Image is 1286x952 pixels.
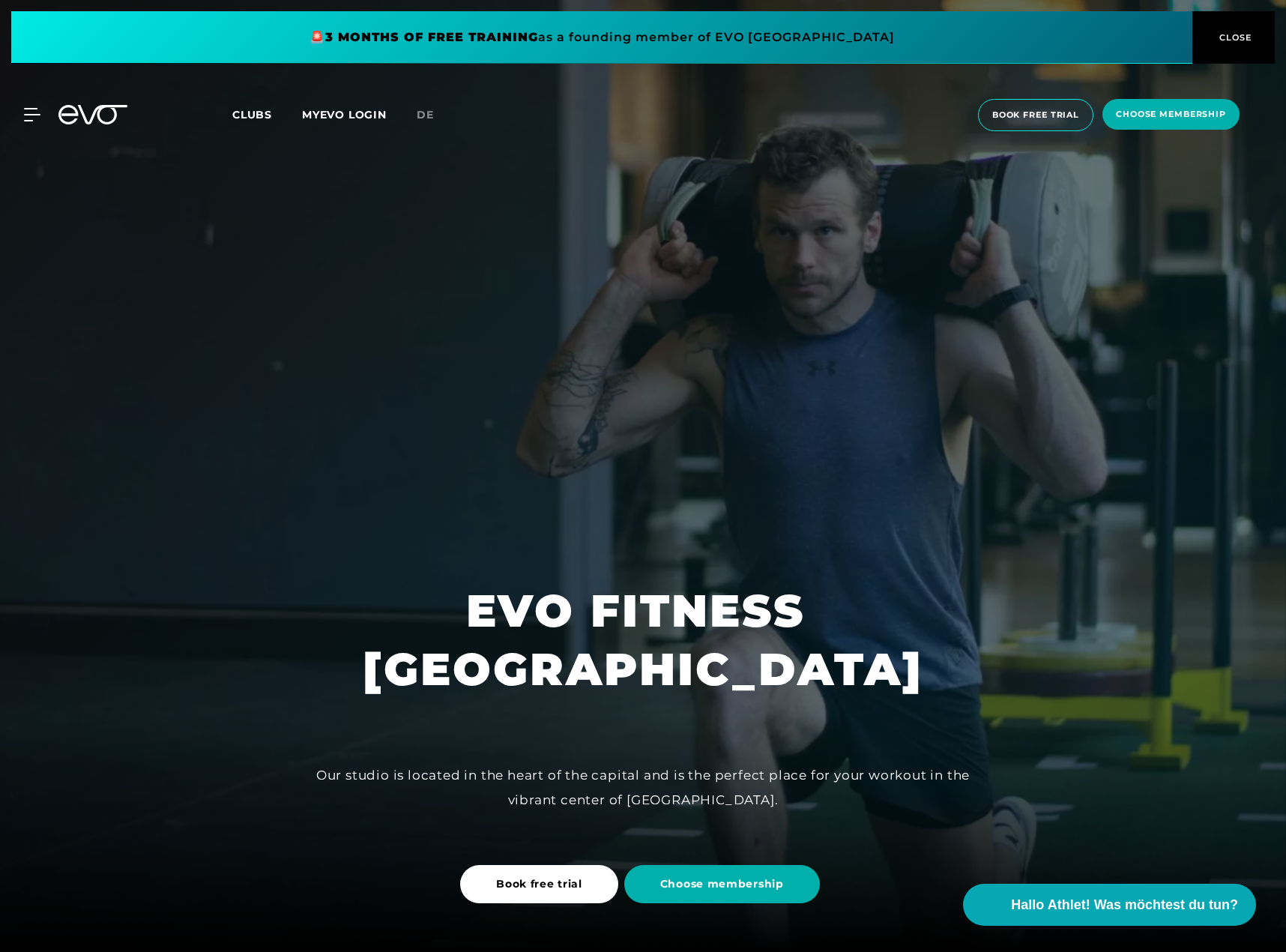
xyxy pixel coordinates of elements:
span: Book free trial [496,876,582,892]
span: choose membership [1116,108,1226,121]
a: book free trial [973,99,1098,131]
div: Our studio is located in the heart of the capital and is the perfect place for your workout in th... [306,763,980,812]
span: book free trial [992,109,1079,121]
button: CLOSE [1192,11,1275,64]
h1: EVO FITNESS [GEOGRAPHIC_DATA] [363,582,923,699]
button: Hallo Athlet! Was möchtest du tun? [963,884,1256,926]
a: Clubs [232,107,302,121]
span: CLOSE [1216,31,1252,44]
span: Choose membership [660,876,784,892]
span: de [417,108,434,121]
span: Hallo Athlet! Was möchtest du tun? [1011,895,1238,915]
span: Clubs [232,108,272,121]
a: de [417,106,452,124]
a: Choose membership [624,854,826,915]
a: MYEVO LOGIN [302,108,387,121]
a: Book free trial [460,854,624,915]
a: choose membership [1098,99,1244,131]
